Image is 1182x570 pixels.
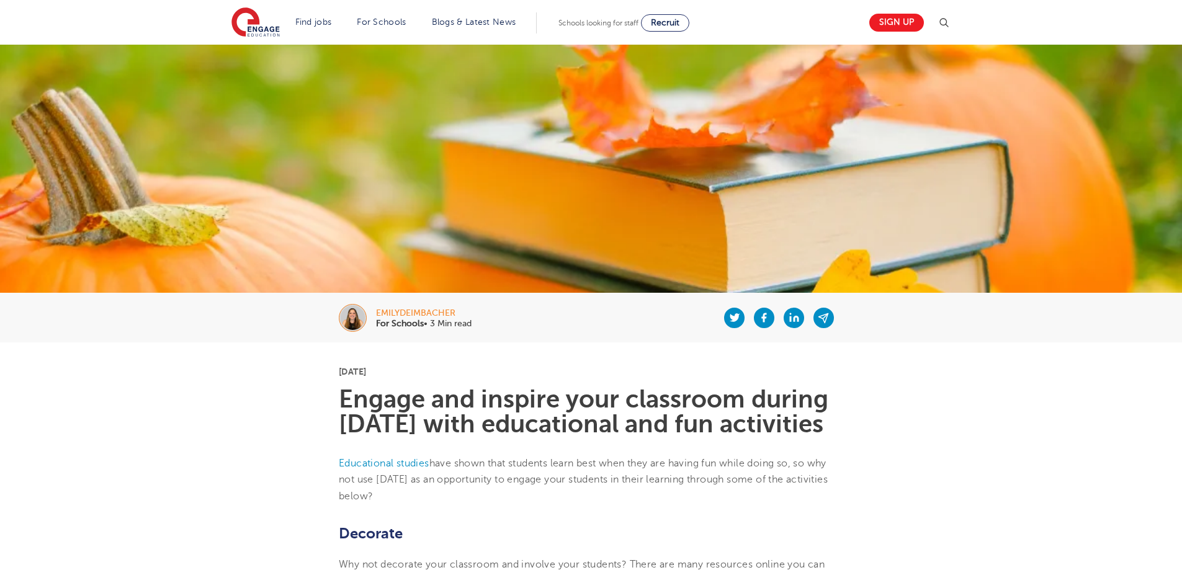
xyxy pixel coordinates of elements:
a: Blogs & Latest News [432,17,516,27]
p: • 3 Min read [376,319,472,328]
a: Find jobs [295,17,332,27]
a: Recruit [641,14,689,32]
a: For Schools [357,17,406,27]
a: Sign up [869,14,924,32]
p: [DATE] [339,367,843,376]
img: Engage Education [231,7,280,38]
span: Schools looking for staff [558,19,638,27]
h1: Engage and inspire your classroom during [DATE] with educational and fun activities [339,387,843,437]
span: have shown that students learn best when they are having fun while doing so, so why not use [DATE... [339,458,828,502]
span: Decorate [339,525,403,542]
div: emilydeimbacher [376,309,472,318]
span: Recruit [651,18,679,27]
b: For Schools [376,319,424,328]
a: Educational studies [339,458,429,469]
